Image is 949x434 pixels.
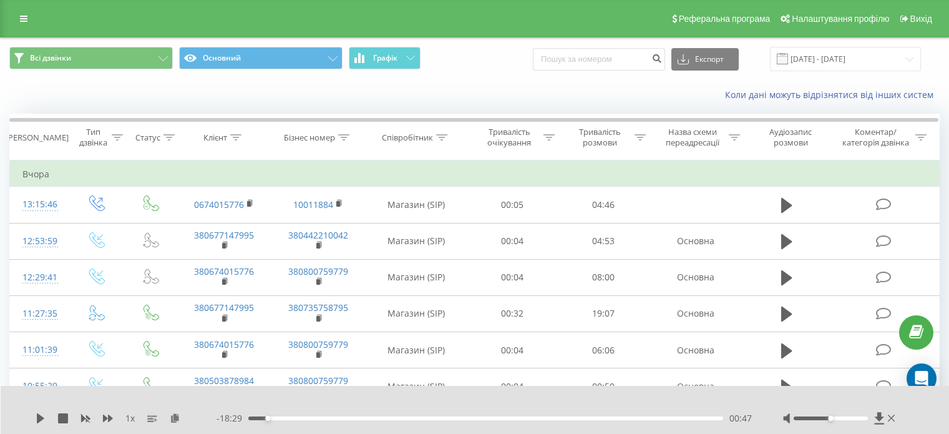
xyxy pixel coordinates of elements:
div: Клієнт [203,132,227,143]
a: 380800759779 [288,375,348,387]
input: Пошук за номером [533,48,665,71]
td: Магазин (SIP) [366,295,467,332]
a: 380800759779 [288,338,348,350]
td: Основна [648,223,742,259]
a: 380677147995 [194,229,254,241]
div: 11:01:39 [22,338,56,362]
div: Accessibility label [828,416,833,421]
span: Графік [373,54,397,62]
div: [PERSON_NAME] [6,132,69,143]
div: 10:55:29 [22,374,56,398]
button: Експорт [671,48,739,71]
td: Основна [648,332,742,368]
td: 00:50 [558,368,648,405]
div: Тип дзвінка [79,127,108,148]
td: Магазин (SIP) [366,259,467,295]
div: Аудіозапис розмови [754,127,827,148]
td: 08:00 [558,259,648,295]
span: 1 x [125,412,135,425]
td: Магазин (SIP) [366,187,467,223]
div: 11:27:35 [22,302,56,326]
a: 380735758795 [288,302,348,313]
span: Всі дзвінки [30,53,71,63]
td: Магазин (SIP) [366,368,467,405]
span: 00:47 [729,412,752,425]
div: 12:53:59 [22,229,56,254]
td: Основна [648,368,742,405]
div: 12:29:41 [22,265,56,290]
div: Тривалість розмови [569,127,631,148]
div: Open Intercom Messenger [907,363,937,393]
a: 380503878984 [194,375,254,387]
td: Магазин (SIP) [366,223,467,259]
span: Налаштування профілю [792,14,889,24]
td: 00:32 [467,295,558,332]
div: Accessibility label [265,416,270,421]
div: Бізнес номер [284,132,335,143]
div: Назва схеми переадресації [660,127,726,148]
div: Коментар/категорія дзвінка [839,127,912,148]
td: 04:53 [558,223,648,259]
button: Всі дзвінки [9,47,173,69]
a: 10011884 [293,199,333,210]
td: 04:46 [558,187,648,223]
a: 380674015776 [194,265,254,277]
div: Статус [135,132,160,143]
td: 19:07 [558,295,648,332]
a: Коли дані можуть відрізнятися вiд інших систем [725,89,940,101]
td: Магазин (SIP) [366,332,467,368]
div: Співробітник [382,132,433,143]
td: Основна [648,295,742,332]
button: Графік [349,47,421,69]
a: 380800759779 [288,265,348,277]
td: 00:04 [467,259,558,295]
button: Основний [179,47,343,69]
td: 00:04 [467,368,558,405]
a: 0674015776 [194,199,244,210]
td: Основна [648,259,742,295]
td: Вчора [10,162,940,187]
a: 380442210042 [288,229,348,241]
div: Тривалість очікування [479,127,541,148]
a: 380674015776 [194,338,254,350]
td: 00:05 [467,187,558,223]
span: - 18:29 [217,412,248,425]
span: Вихід [910,14,932,24]
span: Реферальна програма [679,14,771,24]
td: 00:04 [467,223,558,259]
div: 13:15:46 [22,192,56,217]
td: 06:06 [558,332,648,368]
td: 00:04 [467,332,558,368]
a: 380677147995 [194,302,254,313]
